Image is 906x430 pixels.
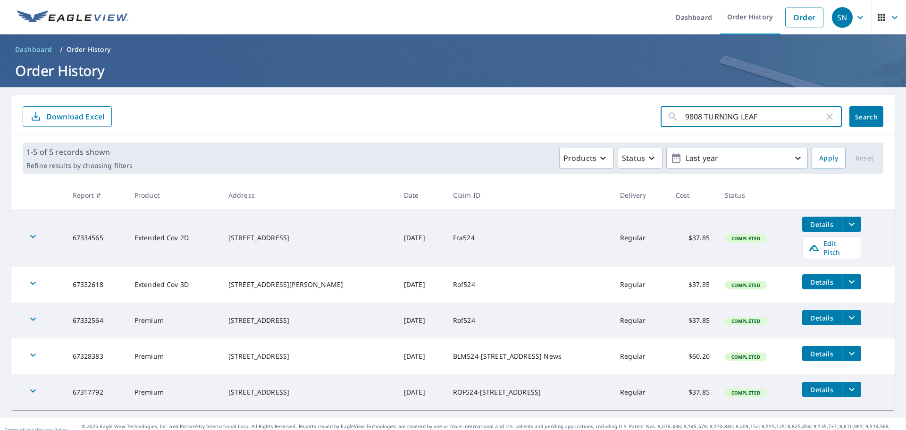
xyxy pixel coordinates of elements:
span: Completed [726,235,766,242]
p: Last year [682,150,792,167]
span: Completed [726,389,766,396]
td: [DATE] [396,267,445,303]
button: filesDropdownBtn-67328383 [842,346,861,361]
span: Search [857,112,876,121]
span: Details [808,349,836,358]
td: $37.85 [668,374,717,410]
th: Cost [668,181,717,209]
th: Delivery [612,181,668,209]
img: EV Logo [17,10,128,25]
span: Details [808,385,836,394]
th: Claim ID [445,181,612,209]
td: $37.85 [668,209,717,267]
td: 67332564 [65,303,127,338]
h1: Order History [11,61,895,80]
td: Regular [612,338,668,374]
div: [STREET_ADDRESS][PERSON_NAME] [228,280,389,289]
td: [DATE] [396,374,445,410]
td: Extended Cov 2D [127,209,221,267]
div: [STREET_ADDRESS] [228,352,389,361]
td: [DATE] [396,209,445,267]
p: Order History [67,45,111,54]
a: Dashboard [11,42,56,57]
button: filesDropdownBtn-67332564 [842,310,861,325]
p: Products [563,152,596,164]
td: $60.20 [668,338,717,374]
td: 67334565 [65,209,127,267]
nav: breadcrumb [11,42,895,57]
button: Last year [666,148,808,169]
span: Completed [726,354,766,360]
div: [STREET_ADDRESS] [228,388,389,397]
div: SN [832,7,853,28]
button: detailsBtn-67328383 [802,346,842,361]
div: [STREET_ADDRESS] [228,316,389,325]
th: Report # [65,181,127,209]
p: Refine results by choosing filters [26,161,133,170]
button: filesDropdownBtn-67317792 [842,382,861,397]
td: Premium [127,374,221,410]
td: Fra524 [445,209,612,267]
th: Status [717,181,795,209]
span: Details [808,313,836,322]
input: Address, Report #, Claim ID, etc. [685,103,824,130]
p: Download Excel [46,111,104,122]
button: Apply [812,148,846,169]
li: / [60,44,63,55]
td: [DATE] [396,338,445,374]
span: Details [808,278,836,287]
span: Details [808,220,836,229]
span: Completed [726,318,766,324]
button: filesDropdownBtn-67332618 [842,274,861,289]
td: $37.85 [668,303,717,338]
span: Dashboard [15,45,52,54]
td: Premium [127,338,221,374]
td: Regular [612,374,668,410]
button: Status [618,148,663,169]
td: Regular [612,303,668,338]
span: Apply [819,152,838,164]
td: $37.85 [668,267,717,303]
td: [DATE] [396,303,445,338]
td: Premium [127,303,221,338]
span: Edit Pitch [808,239,855,257]
td: Rof524 [445,303,612,338]
span: Completed [726,282,766,288]
td: Rof524 [445,267,612,303]
td: 67328383 [65,338,127,374]
button: Search [849,106,883,127]
th: Date [396,181,445,209]
button: detailsBtn-67317792 [802,382,842,397]
button: Products [559,148,614,169]
a: Order [785,8,823,27]
td: 67317792 [65,374,127,410]
td: Extended Cov 3D [127,267,221,303]
td: 67332618 [65,267,127,303]
td: ROF524-[STREET_ADDRESS] [445,374,612,410]
a: Edit Pitch [802,236,861,259]
th: Product [127,181,221,209]
button: Download Excel [23,106,112,127]
p: 1-5 of 5 records shown [26,146,133,158]
p: Status [622,152,645,164]
button: detailsBtn-67332618 [802,274,842,289]
button: filesDropdownBtn-67334565 [842,217,861,232]
th: Address [221,181,396,209]
td: BLM524-[STREET_ADDRESS] News [445,338,612,374]
td: Regular [612,209,668,267]
div: [STREET_ADDRESS] [228,233,389,243]
button: detailsBtn-67332564 [802,310,842,325]
td: Regular [612,267,668,303]
button: detailsBtn-67334565 [802,217,842,232]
